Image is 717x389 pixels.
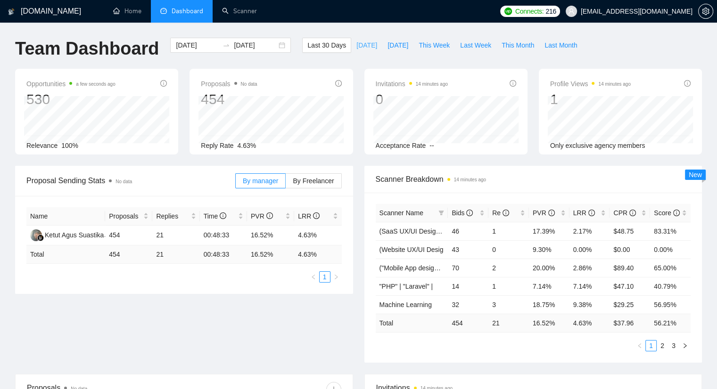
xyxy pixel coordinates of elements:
[492,209,509,217] span: Re
[152,245,199,264] td: 21
[646,340,656,351] a: 1
[76,81,115,87] time: a few seconds ago
[488,314,529,332] td: 21
[529,277,569,295] td: 7.14%
[30,231,104,238] a: KAKetut Agus Suastika
[152,207,199,226] th: Replies
[26,142,58,149] span: Relevance
[650,295,691,314] td: 56.95%
[679,340,691,351] li: Next Page
[569,295,610,314] td: 9.38%
[387,40,408,50] span: [DATE]
[437,206,446,220] span: filter
[156,211,189,221] span: Replies
[529,240,569,259] td: 9.30%
[568,8,575,15] span: user
[673,210,680,216] span: info-circle
[105,226,152,245] td: 454
[545,6,556,16] span: 216
[610,240,650,259] td: $0.00
[351,38,382,53] button: [DATE]
[569,314,610,332] td: 4.63 %
[533,209,555,217] span: PVR
[105,207,152,226] th: Proposals
[448,314,488,332] td: 454
[645,340,657,351] li: 1
[650,314,691,332] td: 56.21 %
[243,177,278,185] span: By manager
[488,222,529,240] td: 1
[529,222,569,240] td: 17.39%
[634,340,645,351] button: left
[160,80,167,87] span: info-circle
[610,295,650,314] td: $29.25
[650,259,691,277] td: 65.00%
[152,226,199,245] td: 21
[30,229,42,241] img: KA
[610,314,650,332] td: $ 37.96
[569,222,610,240] td: 2.17%
[330,271,342,283] button: right
[650,222,691,240] td: 83.31%
[376,173,691,185] span: Scanner Breakdown
[598,81,630,87] time: 14 minutes ago
[550,90,631,108] div: 1
[241,81,257,87] span: No data
[308,271,319,283] button: left
[204,212,226,220] span: Time
[698,8,713,15] a: setting
[502,40,534,50] span: This Month
[8,4,15,19] img: logo
[379,301,432,308] a: Machine Learning
[298,212,320,220] span: LRR
[699,8,713,15] span: setting
[413,38,455,53] button: This Week
[223,41,230,49] span: to
[238,142,256,149] span: 4.63%
[294,226,341,245] td: 4.63%
[200,245,247,264] td: 00:48:33
[460,40,491,50] span: Last Week
[311,274,316,280] span: left
[529,259,569,277] td: 20.00%
[416,81,448,87] time: 14 minutes ago
[382,38,413,53] button: [DATE]
[61,142,78,149] span: 100%
[293,177,334,185] span: By Freelancer
[26,90,115,108] div: 530
[510,80,516,87] span: info-circle
[650,277,691,295] td: 40.79%
[201,78,257,89] span: Proposals
[668,340,679,351] li: 3
[550,142,645,149] span: Only exclusive agency members
[247,245,294,264] td: 16.52 %
[610,222,650,240] td: $48.75
[376,78,448,89] span: Invitations
[109,211,141,221] span: Proposals
[448,277,488,295] td: 14
[335,80,342,87] span: info-circle
[637,343,643,348] span: left
[247,226,294,245] td: 16.52%
[539,38,582,53] button: Last Month
[26,175,235,186] span: Proposal Sending Stats
[333,274,339,280] span: right
[294,245,341,264] td: 4.63 %
[105,245,152,264] td: 454
[200,226,247,245] td: 00:48:33
[515,6,544,16] span: Connects:
[376,314,448,332] td: Total
[629,210,636,216] span: info-circle
[302,38,351,53] button: Last 30 Days
[330,271,342,283] li: Next Page
[448,259,488,277] td: 70
[452,209,473,217] span: Bids
[529,295,569,314] td: 18.75%
[657,340,668,351] li: 2
[488,295,529,314] td: 3
[610,277,650,295] td: $47.10
[488,259,529,277] td: 2
[438,210,444,216] span: filter
[448,222,488,240] td: 46
[222,7,257,15] a: searchScanner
